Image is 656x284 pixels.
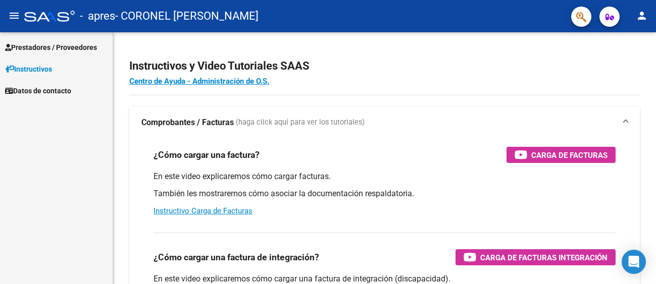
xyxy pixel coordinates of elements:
[154,206,253,215] a: Instructivo Carga de Facturas
[507,147,616,163] button: Carga de Facturas
[531,149,608,161] span: Carga de Facturas
[129,77,269,86] a: Centro de Ayuda - Administración de O.S.
[129,106,640,139] mat-expansion-panel-header: Comprobantes / Facturas (haga click aquí para ver los tutoriales)
[5,64,52,75] span: Instructivos
[141,117,234,128] strong: Comprobantes / Facturas
[8,10,20,22] mat-icon: menu
[129,56,640,76] h2: Instructivos y Video Tutoriales SAAS
[456,249,616,265] button: Carga de Facturas Integración
[115,5,259,27] span: - CORONEL [PERSON_NAME]
[236,117,365,128] span: (haga click aquí para ver los tutoriales)
[622,250,646,274] div: Open Intercom Messenger
[154,188,616,199] p: También les mostraremos cómo asociar la documentación respaldatoria.
[154,250,319,264] h3: ¿Cómo cargar una factura de integración?
[636,10,648,22] mat-icon: person
[80,5,115,27] span: - apres
[154,148,260,162] h3: ¿Cómo cargar una factura?
[154,171,616,182] p: En este video explicaremos cómo cargar facturas.
[5,85,71,96] span: Datos de contacto
[5,42,97,53] span: Prestadores / Proveedores
[480,251,608,264] span: Carga de Facturas Integración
